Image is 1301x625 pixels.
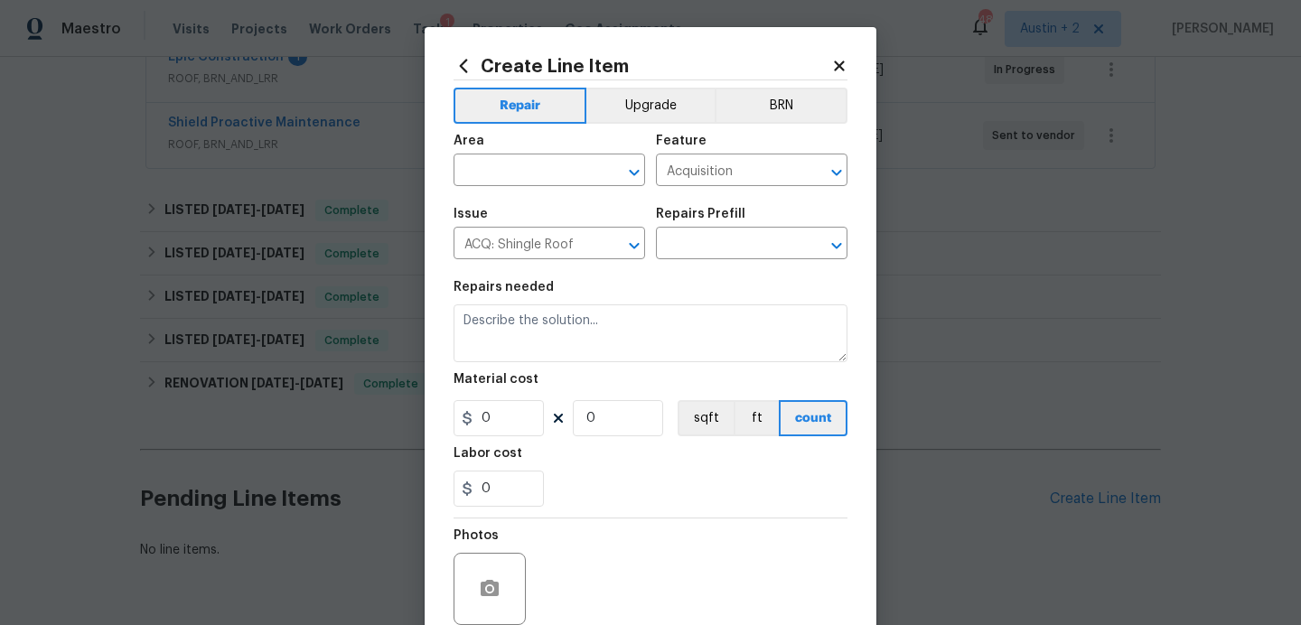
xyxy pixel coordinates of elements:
[454,135,484,147] h5: Area
[656,135,707,147] h5: Feature
[622,233,647,258] button: Open
[824,233,849,258] button: Open
[678,400,734,436] button: sqft
[824,160,849,185] button: Open
[454,56,831,76] h2: Create Line Item
[454,88,586,124] button: Repair
[734,400,779,436] button: ft
[454,373,538,386] h5: Material cost
[454,529,499,542] h5: Photos
[454,281,554,294] h5: Repairs needed
[779,400,847,436] button: count
[622,160,647,185] button: Open
[454,447,522,460] h5: Labor cost
[586,88,716,124] button: Upgrade
[656,208,745,220] h5: Repairs Prefill
[454,208,488,220] h5: Issue
[715,88,847,124] button: BRN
